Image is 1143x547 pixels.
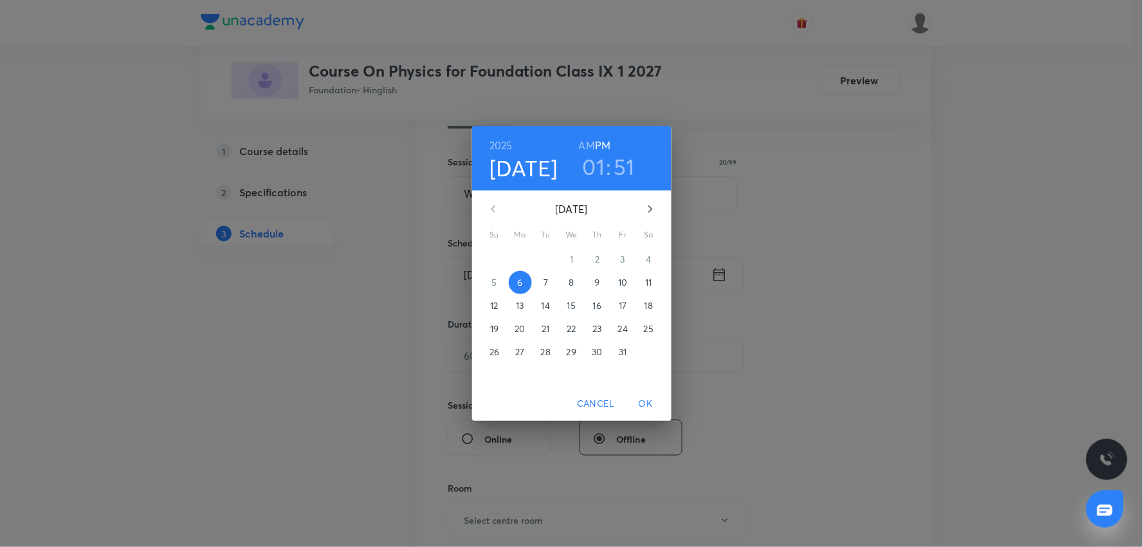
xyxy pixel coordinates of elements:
[489,346,499,358] p: 26
[483,228,506,241] span: Su
[645,299,653,312] p: 18
[637,228,661,241] span: Sa
[612,317,635,340] button: 24
[612,294,635,317] button: 17
[535,294,558,317] button: 14
[542,299,550,312] p: 14
[516,299,524,312] p: 13
[577,396,614,412] span: Cancel
[625,392,666,416] button: OK
[612,340,635,364] button: 31
[606,153,611,180] h3: :
[535,317,558,340] button: 21
[535,228,558,241] span: Tu
[567,346,576,358] p: 29
[594,276,599,289] p: 9
[509,228,532,241] span: Mo
[489,136,513,154] button: 2025
[483,340,506,364] button: 26
[509,271,532,294] button: 6
[560,294,583,317] button: 15
[542,322,549,335] p: 21
[586,228,609,241] span: Th
[560,228,583,241] span: We
[614,153,636,180] button: 51
[515,346,524,358] p: 27
[483,294,506,317] button: 12
[567,322,576,335] p: 22
[637,294,661,317] button: 18
[586,271,609,294] button: 9
[541,346,551,358] p: 28
[509,340,532,364] button: 27
[592,346,602,358] p: 30
[579,136,595,154] button: AM
[586,294,609,317] button: 16
[517,276,522,289] p: 6
[586,340,609,364] button: 30
[637,271,661,294] button: 11
[586,317,609,340] button: 23
[592,322,601,335] p: 23
[612,271,635,294] button: 10
[560,317,583,340] button: 22
[569,276,574,289] p: 8
[544,276,548,289] p: 7
[637,317,661,340] button: 25
[535,271,558,294] button: 7
[535,340,558,364] button: 28
[593,299,601,312] p: 16
[618,276,627,289] p: 10
[619,299,626,312] p: 17
[490,322,498,335] p: 19
[572,392,619,416] button: Cancel
[509,294,532,317] button: 13
[515,322,525,335] p: 20
[612,228,635,241] span: Fr
[644,322,654,335] p: 25
[595,136,610,154] button: PM
[619,346,626,358] p: 31
[618,322,628,335] p: 24
[509,201,635,217] p: [DATE]
[490,299,498,312] p: 12
[489,154,558,181] button: [DATE]
[560,340,583,364] button: 29
[583,153,605,180] button: 01
[560,271,583,294] button: 8
[483,317,506,340] button: 19
[645,276,652,289] p: 11
[509,317,532,340] button: 20
[567,299,576,312] p: 15
[630,396,661,412] span: OK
